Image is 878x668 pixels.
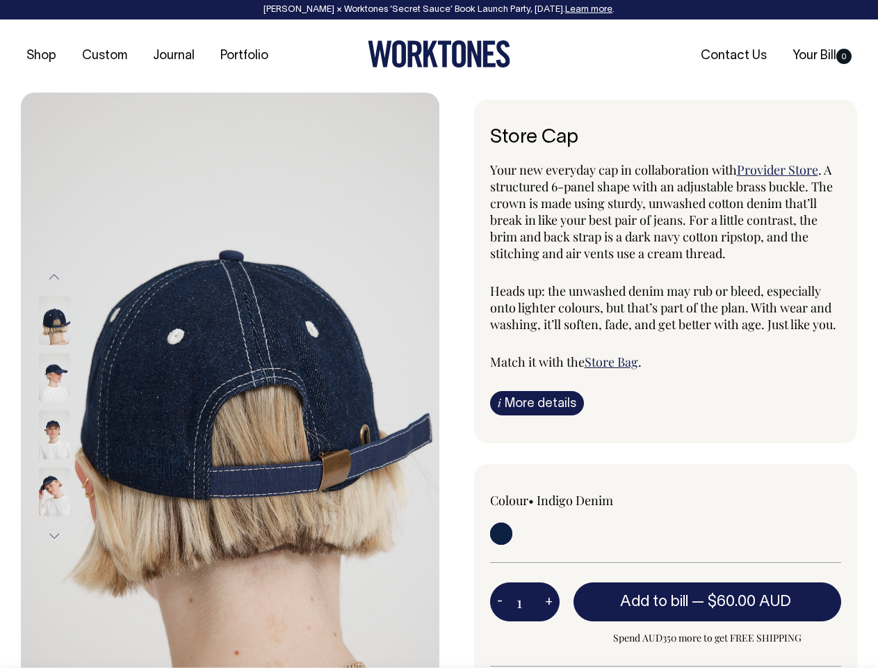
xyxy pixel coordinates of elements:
[147,45,200,67] a: Journal
[21,45,62,67] a: Shop
[787,45,857,67] a: Your Bill0
[538,588,560,616] button: +
[39,411,70,459] img: Store Cap
[490,391,584,415] a: iMore details
[620,595,688,609] span: Add to bill
[44,262,65,293] button: Previous
[490,283,836,333] span: Heads up: the unwashed denim may rub or bleed, especially onto lighter colours, but that’s part o...
[490,161,737,178] span: Your new everyday cap in collaboration with
[76,45,133,67] a: Custom
[528,492,534,509] span: •
[574,582,842,621] button: Add to bill —$60.00 AUD
[490,127,842,149] h6: Store Cap
[490,161,833,262] span: . A structured 6-panel shape with an adjustable brass buckle. The crown is made using sturdy, unw...
[490,353,642,370] span: Match it with the .
[692,595,795,609] span: —
[708,595,791,609] span: $60.00 AUD
[574,630,842,646] span: Spend AUD350 more to get FREE SHIPPING
[490,588,510,616] button: -
[836,49,852,64] span: 0
[14,5,864,15] div: [PERSON_NAME] × Worktones ‘Secret Sauce’ Book Launch Party, [DATE]. .
[695,45,772,67] a: Contact Us
[565,6,612,14] a: Learn more
[215,45,274,67] a: Portfolio
[498,395,501,410] span: i
[537,492,613,509] label: Indigo Denim
[44,520,65,552] button: Next
[490,492,631,509] div: Colour
[39,296,70,345] img: Store Cap
[39,353,70,402] img: Store Cap
[39,468,70,516] img: Store Cap
[737,161,818,178] a: Provider Store
[585,353,638,370] a: Store Bag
